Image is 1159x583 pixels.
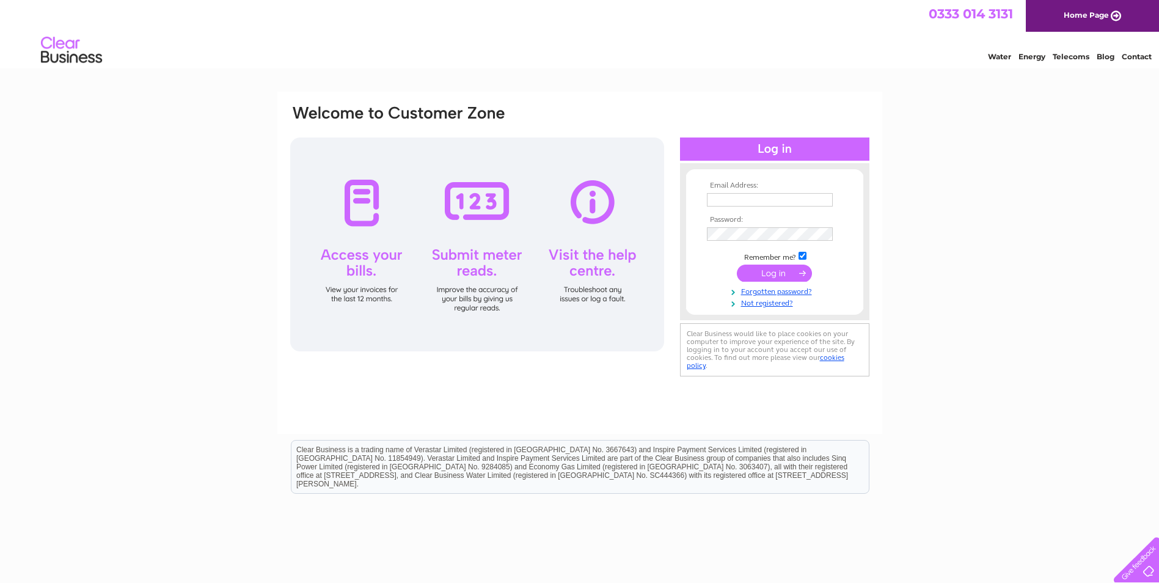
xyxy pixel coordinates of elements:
[1122,52,1152,61] a: Contact
[1053,52,1089,61] a: Telecoms
[680,323,869,376] div: Clear Business would like to place cookies on your computer to improve your experience of the sit...
[704,250,846,262] td: Remember me?
[291,7,869,59] div: Clear Business is a trading name of Verastar Limited (registered in [GEOGRAPHIC_DATA] No. 3667643...
[40,32,103,69] img: logo.png
[704,216,846,224] th: Password:
[817,193,832,207] keeper-lock: Open Keeper Popup
[929,6,1013,21] a: 0333 014 3131
[1018,52,1045,61] a: Energy
[737,265,812,282] input: Submit
[704,182,846,190] th: Email Address:
[687,353,844,370] a: cookies policy
[1097,52,1114,61] a: Blog
[988,52,1011,61] a: Water
[707,296,846,308] a: Not registered?
[707,285,846,296] a: Forgotten password?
